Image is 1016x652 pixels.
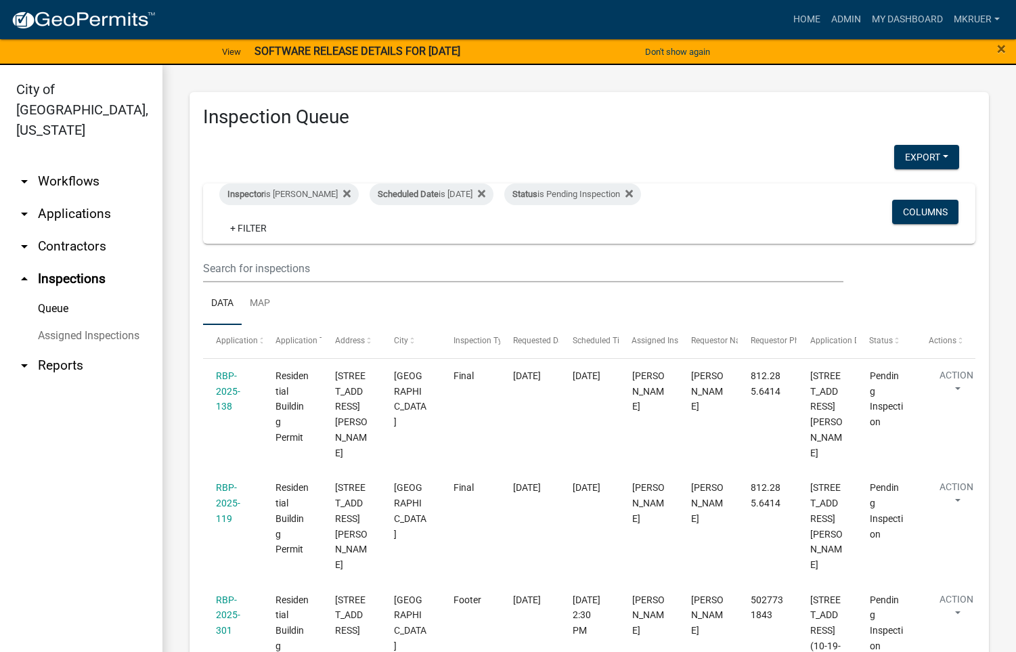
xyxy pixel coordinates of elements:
span: 09/15/2025 [513,594,541,605]
button: Close [997,41,1006,57]
span: City [394,336,408,345]
span: Mike Kruer [632,370,665,412]
a: Data [203,282,242,326]
a: mkruer [948,7,1005,32]
span: Mike Kruer [632,482,665,524]
span: 09/12/2025 [513,370,541,381]
span: JEFFERSONVILLE [394,370,426,427]
a: Admin [826,7,866,32]
span: Inspector [227,189,264,199]
a: Home [788,7,826,32]
span: 3519 Laura Drive lot 45 | Lot 42 [810,482,843,570]
div: is [DATE] [370,183,493,205]
div: [DATE] [573,480,606,496]
span: Requested Date [513,336,570,345]
div: [DATE] 2:30 PM [573,592,606,638]
span: 09/15/2025 [513,482,541,493]
span: Pending Inspection [870,594,903,651]
span: 5027731843 [751,594,783,621]
datatable-header-cell: Inspection Type [441,325,500,357]
span: Assigned Inspector [632,336,702,345]
span: Inspection Type [454,336,511,345]
datatable-header-cell: Application Type [263,325,322,357]
span: Pending Inspection [870,370,903,427]
datatable-header-cell: Requestor Phone [738,325,797,357]
span: Residential Building Permit [275,370,309,443]
datatable-header-cell: Requested Date [500,325,560,357]
span: Scheduled Date [378,189,439,199]
span: Requestor Name [691,336,752,345]
span: Final [454,370,474,381]
div: [DATE] [573,368,606,384]
span: Status [512,189,537,199]
strong: SOFTWARE RELEASE DETAILS FOR [DATE] [255,45,460,58]
a: My Dashboard [866,7,948,32]
i: arrow_drop_down [16,238,32,255]
i: arrow_drop_down [16,357,32,374]
a: RBP-2025-138 [216,370,240,412]
span: Status [870,336,893,345]
span: Mike Kruer [632,594,665,636]
datatable-header-cell: Address [322,325,382,357]
span: 3517 Laura Drive | Lot 46 [810,370,843,458]
span: 3519 LAURA DRIVE [335,482,368,570]
span: Pending Inspection [870,482,903,539]
span: Address [335,336,365,345]
datatable-header-cell: Application [203,325,263,357]
span: 5128 WOODSTONE CIRCLE [335,594,366,636]
span: Application Description [810,336,896,345]
span: Final [454,482,474,493]
i: arrow_drop_down [16,206,32,222]
span: JEFFERSONVILLE [394,482,426,539]
input: Search for inspections [203,255,843,282]
a: RBP-2025-301 [216,594,240,636]
datatable-header-cell: Assigned Inspector [619,325,678,357]
div: is [PERSON_NAME] [219,183,359,205]
a: Map [242,282,278,326]
div: is Pending Inspection [504,183,641,205]
a: RBP-2025-119 [216,482,240,524]
span: Residential Building Permit [275,482,309,555]
button: Columns [892,200,958,224]
button: Don't show again [640,41,715,63]
button: Export [894,145,959,169]
span: 812.285.6414 [751,370,780,397]
button: Action [929,592,984,626]
span: Footer [454,594,481,605]
span: 812.285.6414 [751,482,780,508]
span: Mike Kruer [691,482,724,524]
span: JEFFERSONVILLE [394,594,426,651]
span: Scheduled Time [573,336,631,345]
span: Mike Kruer [691,370,724,412]
span: Application [216,336,258,345]
button: Action [929,480,984,514]
span: 3517 LAURA DRIVE [335,370,368,458]
datatable-header-cell: Requestor Name [678,325,738,357]
a: View [217,41,246,63]
span: Michelle Gaylord [691,594,724,636]
span: Requestor Phone [751,336,813,345]
span: × [997,39,1006,58]
i: arrow_drop_up [16,271,32,287]
datatable-header-cell: Scheduled Time [560,325,619,357]
datatable-header-cell: Actions [916,325,975,357]
datatable-header-cell: Status [856,325,916,357]
span: Application Type [275,336,337,345]
h3: Inspection Queue [203,106,975,129]
i: arrow_drop_down [16,173,32,190]
span: Actions [929,336,956,345]
a: + Filter [219,216,278,240]
datatable-header-cell: City [381,325,441,357]
datatable-header-cell: Application Description [797,325,857,357]
button: Action [929,368,984,402]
